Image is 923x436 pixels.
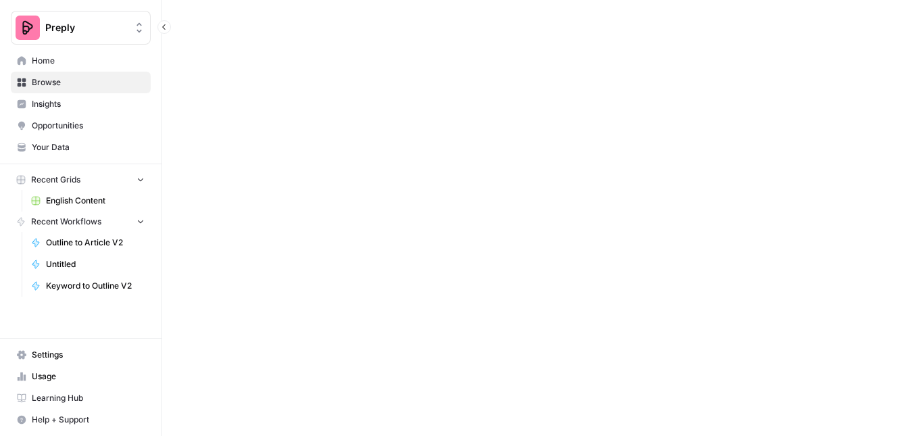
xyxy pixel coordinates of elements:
[11,115,151,137] a: Opportunities
[16,16,40,40] img: Preply Logo
[11,344,151,366] a: Settings
[11,387,151,409] a: Learning Hub
[25,232,151,253] a: Outline to Article V2
[32,141,145,153] span: Your Data
[46,280,145,292] span: Keyword to Outline V2
[25,275,151,297] a: Keyword to Outline V2
[11,409,151,431] button: Help + Support
[11,137,151,158] a: Your Data
[31,174,80,186] span: Recent Grids
[11,50,151,72] a: Home
[32,370,145,383] span: Usage
[32,98,145,110] span: Insights
[45,21,127,34] span: Preply
[32,120,145,132] span: Opportunities
[32,76,145,89] span: Browse
[11,170,151,190] button: Recent Grids
[25,253,151,275] a: Untitled
[32,349,145,361] span: Settings
[11,11,151,45] button: Workspace: Preply
[31,216,101,228] span: Recent Workflows
[25,190,151,212] a: English Content
[32,392,145,404] span: Learning Hub
[46,195,145,207] span: English Content
[32,55,145,67] span: Home
[11,93,151,115] a: Insights
[11,366,151,387] a: Usage
[11,212,151,232] button: Recent Workflows
[32,414,145,426] span: Help + Support
[46,258,145,270] span: Untitled
[46,237,145,249] span: Outline to Article V2
[11,72,151,93] a: Browse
